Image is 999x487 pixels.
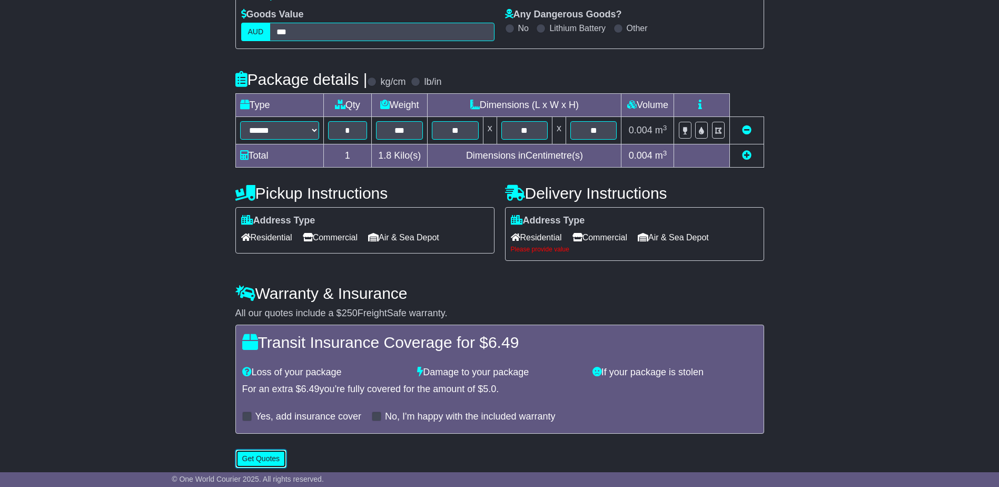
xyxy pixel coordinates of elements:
[235,144,323,168] td: Total
[742,150,751,161] a: Add new item
[235,94,323,117] td: Type
[235,308,764,319] div: All our quotes include a $ FreightSafe warranty.
[372,94,428,117] td: Weight
[505,9,622,21] label: Any Dangerous Goods?
[242,384,757,395] div: For an extra $ you're fully covered for the amount of $ .
[255,411,361,423] label: Yes, add insurance cover
[342,308,358,318] span: 250
[483,384,496,394] span: 5.0
[663,124,667,132] sup: 3
[372,144,428,168] td: Kilo(s)
[235,450,287,468] button: Get Quotes
[549,23,606,33] label: Lithium Battery
[505,184,764,202] h4: Delivery Instructions
[237,367,412,378] div: Loss of your package
[172,475,324,483] span: © One World Courier 2025. All rights reserved.
[511,246,758,253] div: Please provide value
[235,184,494,202] h4: Pickup Instructions
[627,23,648,33] label: Other
[428,94,621,117] td: Dimensions (L x W x H)
[663,149,667,157] sup: 3
[638,229,709,246] span: Air & Sea Depot
[655,150,667,161] span: m
[303,229,358,246] span: Commercial
[323,144,372,168] td: 1
[301,384,320,394] span: 6.49
[378,150,391,161] span: 1.8
[742,125,751,135] a: Remove this item
[235,285,764,302] h4: Warranty & Insurance
[241,9,304,21] label: Goods Value
[629,125,652,135] span: 0.004
[235,71,368,88] h4: Package details |
[241,215,315,227] label: Address Type
[241,23,271,41] label: AUD
[518,23,529,33] label: No
[242,334,757,351] h4: Transit Insurance Coverage for $
[511,229,562,246] span: Residential
[552,117,566,144] td: x
[511,215,585,227] label: Address Type
[621,94,674,117] td: Volume
[412,367,587,378] div: Damage to your package
[424,76,441,88] label: lb/in
[385,411,556,423] label: No, I'm happy with the included warranty
[483,117,497,144] td: x
[428,144,621,168] td: Dimensions in Centimetre(s)
[241,229,292,246] span: Residential
[380,76,405,88] label: kg/cm
[323,94,372,117] td: Qty
[572,229,627,246] span: Commercial
[488,334,519,351] span: 6.49
[629,150,652,161] span: 0.004
[655,125,667,135] span: m
[368,229,439,246] span: Air & Sea Depot
[587,367,763,378] div: If your package is stolen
